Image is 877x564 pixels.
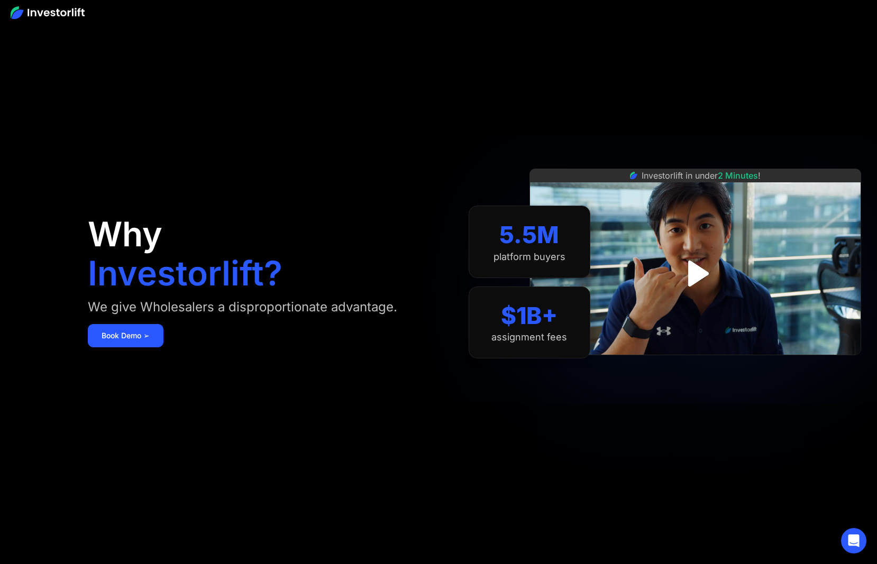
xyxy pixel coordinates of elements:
div: We give Wholesalers a disproportionate advantage. [88,299,397,316]
div: Investorlift in under ! [642,169,761,182]
span: 2 Minutes [718,170,758,181]
div: 5.5M [499,221,559,249]
h1: Investorlift? [88,256,282,290]
h1: Why [88,217,162,251]
a: open lightbox [672,250,719,297]
div: platform buyers [494,251,565,263]
iframe: Customer reviews powered by Trustpilot [616,360,774,373]
a: Book Demo ➢ [88,324,163,347]
div: assignment fees [491,331,567,343]
div: $1B+ [501,302,558,330]
div: Open Intercom Messenger [841,528,866,553]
